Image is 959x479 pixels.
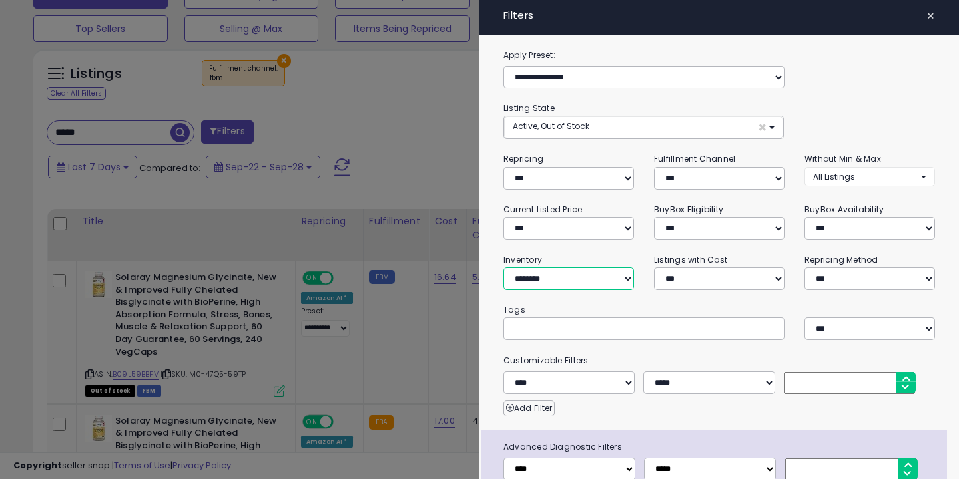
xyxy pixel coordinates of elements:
small: Without Min & Max [804,153,881,164]
small: Customizable Filters [493,353,945,368]
small: Listing State [503,102,555,114]
small: Current Listed Price [503,204,582,215]
button: Add Filter [503,400,555,416]
span: Active, Out of Stock [513,120,589,132]
small: Inventory [503,254,542,265]
small: Fulfillment Channel [654,153,735,164]
span: Advanced Diagnostic Filters [493,440,947,454]
small: Repricing Method [804,254,878,265]
small: Listings with Cost [654,254,727,265]
small: BuyBox Eligibility [654,204,723,215]
label: Apply Preset: [493,48,945,63]
small: Tags [493,303,945,317]
span: All Listings [813,171,855,182]
button: All Listings [804,167,935,186]
span: × [926,7,935,25]
small: Repricing [503,153,543,164]
small: BuyBox Availability [804,204,884,215]
button: × [921,7,940,25]
h4: Filters [503,10,935,21]
button: Active, Out of Stock × [504,116,783,138]
span: × [758,120,767,134]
